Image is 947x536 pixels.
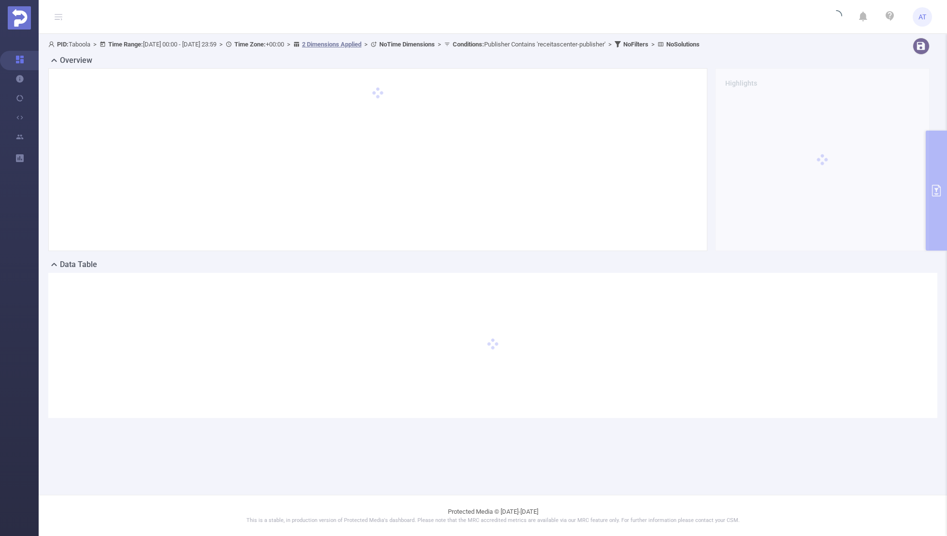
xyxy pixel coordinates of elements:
h2: Overview [60,55,92,66]
span: Taboola [DATE] 00:00 - [DATE] 23:59 +00:00 [48,41,700,48]
span: > [90,41,100,48]
b: No Time Dimensions [379,41,435,48]
b: PID: [57,41,69,48]
span: > [435,41,444,48]
u: 2 Dimensions Applied [302,41,361,48]
footer: Protected Media © [DATE]-[DATE] [39,495,947,536]
span: > [605,41,615,48]
b: Time Range: [108,41,143,48]
span: > [284,41,293,48]
i: icon: user [48,41,57,47]
b: No Filters [623,41,648,48]
p: This is a stable, in production version of Protected Media's dashboard. Please note that the MRC ... [63,517,923,525]
b: Conditions : [453,41,484,48]
img: Protected Media [8,6,31,30]
b: Time Zone: [234,41,266,48]
h2: Data Table [60,259,97,270]
span: > [648,41,658,48]
span: AT [918,7,926,27]
span: > [216,41,226,48]
span: > [361,41,371,48]
b: No Solutions [666,41,700,48]
i: icon: loading [831,10,842,24]
span: Publisher Contains 'receitascenter-publisher' [453,41,605,48]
